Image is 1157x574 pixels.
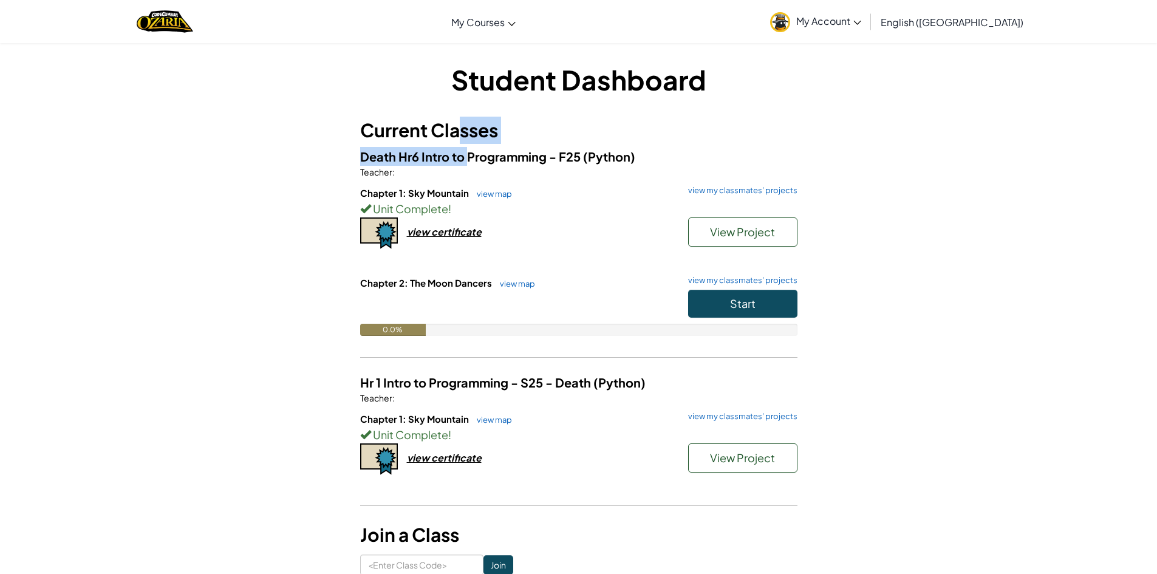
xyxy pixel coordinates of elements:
[360,187,471,199] span: Chapter 1: Sky Mountain
[448,428,451,442] span: !
[770,12,790,32] img: avatar
[360,413,471,425] span: Chapter 1: Sky Mountain
[137,9,193,34] img: Home
[682,186,797,194] a: view my classmates' projects
[710,225,775,239] span: View Project
[360,217,398,249] img: certificate-icon.png
[137,9,193,34] a: Ozaria by CodeCombat logo
[688,217,797,247] button: View Project
[875,5,1029,38] a: English ([GEOGRAPHIC_DATA])
[360,324,426,336] div: 0.0%
[360,225,482,238] a: view certificate
[688,290,797,318] button: Start
[360,451,482,464] a: view certificate
[360,117,797,144] h3: Current Classes
[764,2,867,41] a: My Account
[360,277,494,289] span: Chapter 2: The Moon Dancers
[392,166,395,177] span: :
[471,189,512,199] a: view map
[392,392,395,403] span: :
[593,375,646,390] span: (Python)
[360,392,392,403] span: Teacher
[360,521,797,548] h3: Join a Class
[360,149,583,164] span: Death Hr6 Intro to Programming - F25
[360,375,593,390] span: Hr 1 Intro to Programming - S25 - Death
[730,296,756,310] span: Start
[451,16,505,29] span: My Courses
[682,412,797,420] a: view my classmates' projects
[371,202,448,216] span: Unit Complete
[682,276,797,284] a: view my classmates' projects
[471,415,512,425] a: view map
[710,451,775,465] span: View Project
[688,443,797,473] button: View Project
[448,202,451,216] span: !
[796,15,861,27] span: My Account
[445,5,522,38] a: My Courses
[494,279,535,289] a: view map
[371,428,448,442] span: Unit Complete
[407,225,482,238] div: view certificate
[881,16,1023,29] span: English ([GEOGRAPHIC_DATA])
[583,149,635,164] span: (Python)
[360,166,392,177] span: Teacher
[360,61,797,98] h1: Student Dashboard
[360,443,398,475] img: certificate-icon.png
[407,451,482,464] div: view certificate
